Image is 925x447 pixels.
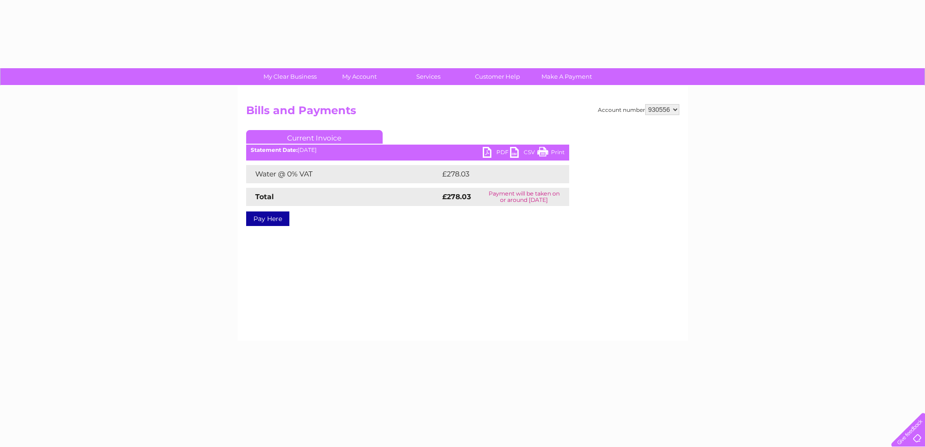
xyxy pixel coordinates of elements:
[529,68,604,85] a: Make A Payment
[483,147,510,160] a: PDF
[322,68,397,85] a: My Account
[246,104,679,121] h2: Bills and Payments
[442,192,471,201] strong: £278.03
[251,146,298,153] b: Statement Date:
[246,211,289,226] a: Pay Here
[246,147,569,153] div: [DATE]
[391,68,466,85] a: Services
[440,165,553,183] td: £278.03
[255,192,274,201] strong: Total
[246,130,383,144] a: Current Invoice
[246,165,440,183] td: Water @ 0% VAT
[253,68,328,85] a: My Clear Business
[537,147,565,160] a: Print
[598,104,679,115] div: Account number
[479,188,569,206] td: Payment will be taken on or around [DATE]
[460,68,535,85] a: Customer Help
[510,147,537,160] a: CSV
